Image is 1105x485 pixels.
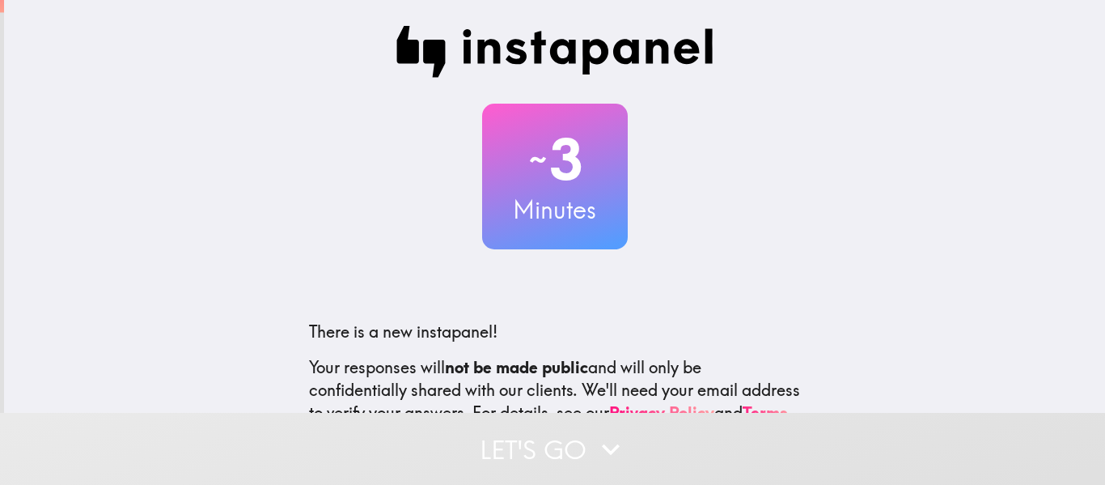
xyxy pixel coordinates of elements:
a: Terms [743,402,788,423]
img: Instapanel [396,26,713,78]
b: not be made public [445,357,588,377]
a: Privacy Policy [609,402,714,423]
h2: 3 [482,126,628,193]
span: There is a new instapanel! [309,321,497,342]
p: Your responses will and will only be confidentially shared with our clients. We'll need your emai... [309,356,801,424]
h3: Minutes [482,193,628,227]
span: ~ [527,135,549,184]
